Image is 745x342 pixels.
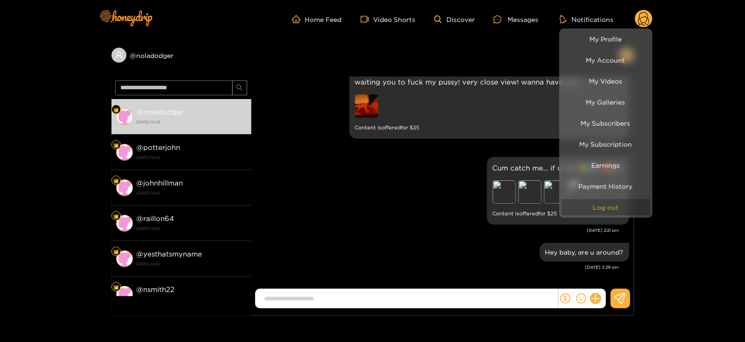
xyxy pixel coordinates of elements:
[562,115,650,131] a: My Subscribers
[562,199,650,215] button: Log out
[562,136,650,152] a: My Subscription
[562,52,650,68] a: My Account
[562,94,650,110] a: My Galleries
[562,31,650,47] a: My Profile
[562,157,650,173] a: Earnings
[562,73,650,89] a: My Videos
[562,178,650,194] a: Payment History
